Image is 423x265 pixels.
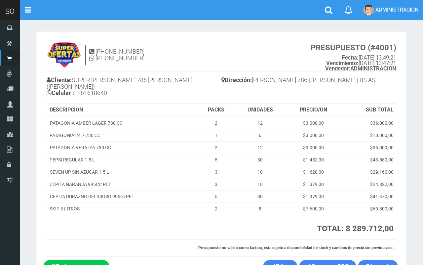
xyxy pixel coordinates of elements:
td: $3.000,00 [286,129,341,142]
th: PACKS [198,104,234,117]
td: 30 [234,154,286,166]
td: $29.160,00 [341,166,396,178]
b: Celular : [47,89,74,96]
strong: PRESUPUESTO (#4001) [311,43,396,52]
h4: [PERSON_NAME] 786 | [PERSON_NAME] | BS AS [221,75,396,87]
th: PRECIO/UN [286,104,341,117]
span: ADMINISTRACION [375,7,418,13]
td: 30 [234,191,286,203]
td: $60.800,00 [341,203,396,215]
td: $1.379,00 [286,191,341,203]
td: $24.822,00 [341,178,396,191]
td: $1.620,00 [286,166,341,178]
td: 2 [198,142,234,154]
td: SEVEN UP SIN AZUCAR 1.5 L [47,166,198,178]
td: 12 [234,117,286,129]
small: [DATE] 13:49:21 [DATE] 13:47:21 [311,43,396,72]
td: 8 [234,203,286,215]
td: $1.452,00 [286,154,341,166]
td: 3 [198,178,234,191]
img: User Image [363,5,374,16]
td: SKIP 3 LITROS [47,203,198,215]
strong: Presupuesto no valido como factura, esta sujeto a disponibilidad de stock y cambios de precio sin... [198,245,394,250]
td: $7.600,00 [286,203,341,215]
td: $36.000,00 [341,117,396,129]
td: PATAGONIA VERA IPA 730 CC [47,142,198,154]
td: $3.000,00 [286,117,341,129]
td: PEPSI REGULAR 1.5 L [47,154,198,166]
td: 18 [234,178,286,191]
td: 6 [234,129,286,142]
td: $36.000,00 [341,142,396,154]
td: $43.560,00 [341,154,396,166]
td: CEPITA NARANJA 995CC PET [47,178,198,191]
h4: SUPER [PERSON_NAME] 786 [PERSON_NAME] ([PERSON_NAME]) 1161618640 [47,75,221,100]
img: 9k= [47,42,82,68]
strong: Vendedor: [325,66,350,72]
td: 1 [198,129,234,142]
td: 3 [198,166,234,178]
td: PATAGONIA 24.7 730 CC [47,129,198,142]
h4: [PHONE_NUMBER] [PHONE_NUMBER] [89,48,144,62]
td: 5 [198,191,234,203]
td: 5 [198,154,234,166]
td: PATAGONIA AMBER LAGER 730 CC [47,117,198,129]
strong: Fecha: [342,55,359,61]
td: 12 [234,142,286,154]
b: ADMINISTRACION [325,66,396,72]
th: UNIDADES [234,104,286,117]
th: SUB TOTAL [341,104,396,117]
th: DESCRIPCION [47,104,198,117]
td: $3.000,00 [286,142,341,154]
td: $1.379,00 [286,178,341,191]
td: 2 [198,117,234,129]
strong: TOTAL: $ 289.712,00 [317,224,394,233]
b: Cliente: [47,76,72,83]
td: 18 [234,166,286,178]
td: $18.000,00 [341,129,396,142]
td: $41.370,00 [341,191,396,203]
td: CEPITA DURAZNO DELICIOSO 995cc PET [47,191,198,203]
td: 2 [198,203,234,215]
strong: Vencimiento: [326,60,359,66]
b: Dirección: [221,76,252,83]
